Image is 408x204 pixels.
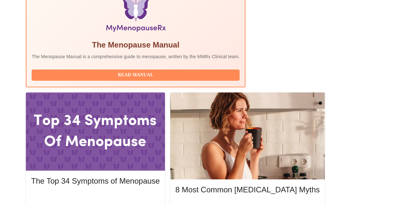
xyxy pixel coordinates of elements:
button: Read Manual [32,70,240,81]
p: The Menopause Manual is a comprehensive guide to menopause, written by the MMRx Clinical team. [32,53,240,60]
a: Read Manual [32,72,241,77]
a: Read More [31,194,161,200]
h5: The Menopause Manual [32,40,240,50]
button: Read More [31,192,160,203]
h5: The Top 34 Symptoms of Menopause [31,176,160,186]
span: Read More [37,194,153,202]
span: Read Manual [38,71,233,79]
h5: 8 Most Common [MEDICAL_DATA] Myths [175,185,320,195]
